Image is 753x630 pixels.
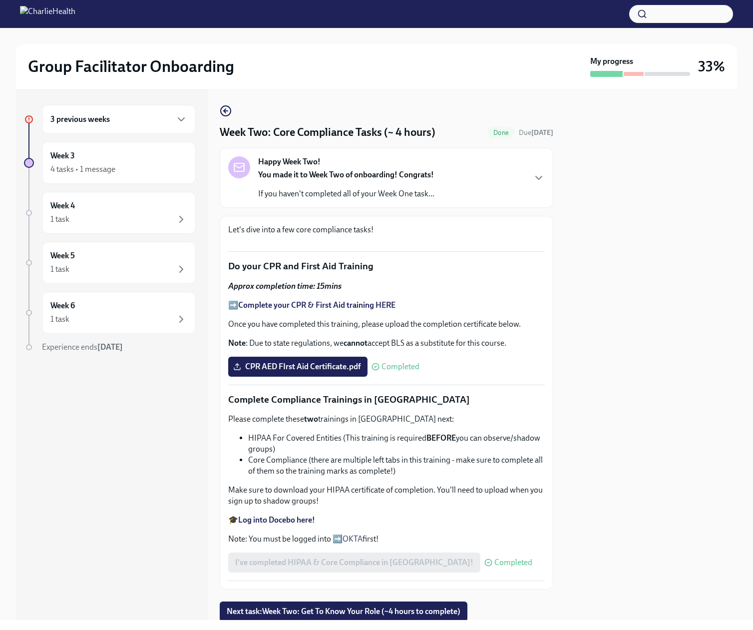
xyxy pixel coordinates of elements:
label: CPR AED FIrst Aid Certificate.pdf [228,357,368,377]
div: 1 task [50,314,69,325]
strong: [DATE] [97,342,123,352]
img: CharlieHealth [20,6,75,22]
h4: Week Two: Core Compliance Tasks (~ 4 hours) [220,125,435,140]
p: If you haven't completed all of your Week One task... [258,188,434,199]
span: Completed [381,363,419,371]
strong: My progress [590,56,633,67]
li: Core Compliance (there are multiple left tabs in this training - make sure to complete all of the... [248,455,545,477]
p: 🎓 [228,515,545,526]
div: 3 previous weeks [42,105,196,134]
div: 4 tasks • 1 message [50,164,115,175]
span: CPR AED FIrst Aid Certificate.pdf [235,362,361,372]
strong: Happy Week Two! [258,156,321,167]
div: 1 task [50,264,69,275]
strong: two [304,414,318,424]
p: Do your CPR and First Aid Training [228,260,545,273]
a: OKTA [343,534,363,544]
span: Completed [494,559,532,567]
span: Experience ends [42,342,123,352]
h6: Week 5 [50,250,75,261]
strong: [DATE] [531,128,553,137]
strong: BEFORE [426,433,456,443]
p: Please complete these trainings in [GEOGRAPHIC_DATA] next: [228,414,545,425]
a: Week 34 tasks • 1 message [24,142,196,184]
strong: Note [228,338,246,348]
h6: Week 4 [50,200,75,211]
strong: You made it to Week Two of onboarding! Congrats! [258,170,434,179]
li: HIPAA For Covered Entities (This training is required you can observe/shadow groups) [248,433,545,455]
a: Week 51 task [24,242,196,284]
div: 1 task [50,214,69,225]
h6: Week 6 [50,300,75,311]
p: Once you have completed this training, please upload the completion certificate below. [228,319,545,330]
h2: Group Facilitator Onboarding [28,56,234,76]
strong: Approx completion time: 15mins [228,281,342,291]
p: Complete Compliance Trainings in [GEOGRAPHIC_DATA] [228,393,545,406]
a: Complete your CPR & First Aid training HERE [238,300,395,310]
p: Note: You must be logged into ➡️ first! [228,534,545,545]
span: Done [487,129,515,136]
button: Next task:Week Two: Get To Know Your Role (~4 hours to complete) [220,602,467,622]
p: ➡️ [228,300,545,311]
p: Let's dive into a few core compliance tasks! [228,224,545,235]
a: Log into Docebo here! [238,515,315,525]
h3: 33% [698,57,725,75]
span: Next task : Week Two: Get To Know Your Role (~4 hours to complete) [227,607,460,617]
p: : Due to state regulations, we accept BLS as a substitute for this course. [228,338,545,349]
p: Make sure to download your HIPAA certificate of completion. You'll need to upload when you sign u... [228,485,545,507]
h6: Week 3 [50,150,75,161]
span: September 29th, 2025 08:00 [519,128,553,137]
a: Week 61 task [24,292,196,334]
a: Week 41 task [24,192,196,234]
strong: cannot [344,338,368,348]
span: Due [519,128,553,137]
h6: 3 previous weeks [50,114,110,125]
